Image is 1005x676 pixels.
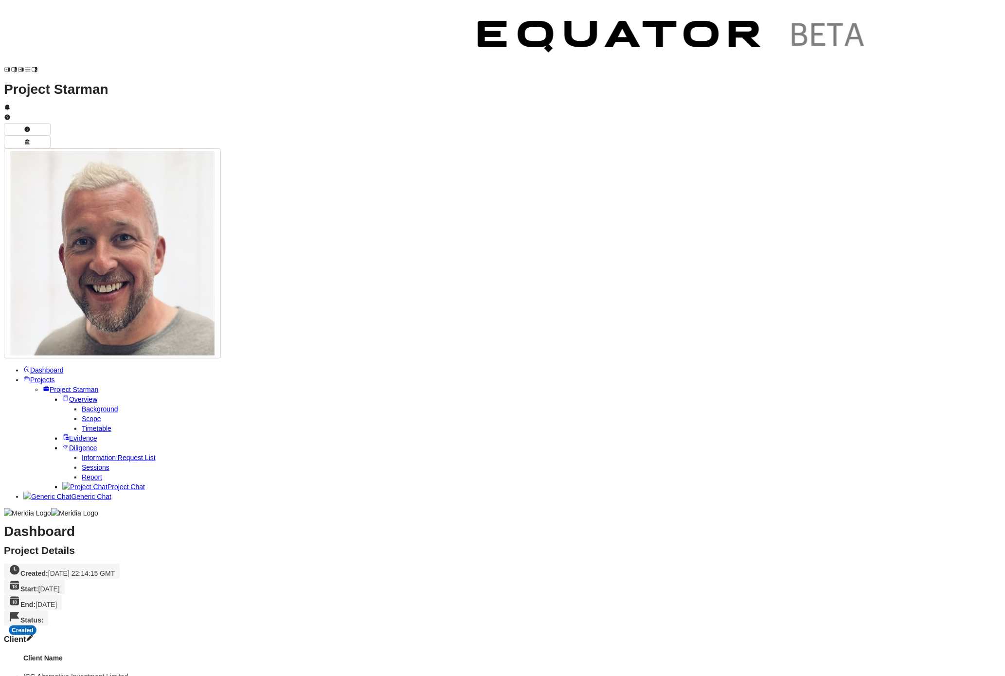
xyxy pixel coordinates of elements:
span: [DATE] [36,601,57,608]
img: Generic Chat [23,492,71,501]
h2: Project Details [4,546,1001,555]
a: Report [82,473,102,481]
strong: End: [20,601,36,608]
h1: Project Starman [4,85,1001,94]
a: Evidence [62,434,97,442]
a: Overview [62,395,97,403]
h1: Dashboard [4,527,1001,536]
span: Projects [30,376,55,384]
span: Project Chat [108,483,145,491]
img: Profile Icon [10,151,215,356]
img: Customer Logo [38,4,461,73]
span: [DATE] [38,585,60,593]
img: Meridia Logo [4,508,51,518]
a: Project Starman [43,386,98,393]
strong: Status: [20,616,43,624]
a: Diligence [62,444,97,452]
img: Meridia Logo [51,508,98,518]
h4: Client Name [23,653,1001,663]
h3: Client [4,634,1001,644]
span: Diligence [69,444,97,452]
a: Sessions [82,463,109,471]
a: Dashboard [23,366,64,374]
span: Project Starman [50,386,98,393]
strong: Created: [20,569,48,577]
span: Overview [69,395,97,403]
span: Dashboard [30,366,64,374]
span: Evidence [69,434,97,442]
svg: Created On [9,564,20,576]
a: Scope [82,415,101,423]
a: Generic ChatGeneric Chat [23,493,111,500]
a: Projects [23,376,55,384]
img: Customer Logo [461,4,884,73]
span: [DATE] 22:14:15 GMT [48,569,115,577]
a: Timetable [82,425,111,432]
a: Background [82,405,118,413]
img: Project Chat [62,482,108,492]
a: Information Request List [82,454,156,462]
a: Project ChatProject Chat [62,483,145,491]
span: Generic Chat [71,493,111,500]
div: Created [9,625,36,635]
strong: Start: [20,585,38,593]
